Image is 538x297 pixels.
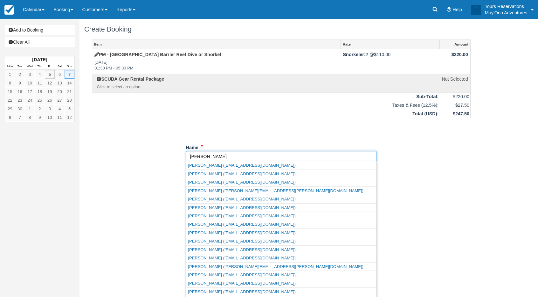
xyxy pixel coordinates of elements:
[45,70,55,79] a: 5
[5,113,15,122] a: 6
[186,142,198,151] label: Name
[55,96,65,105] a: 27
[5,63,15,70] th: Mon
[186,263,376,271] a: [PERSON_NAME] ([PERSON_NAME][EMAIL_ADDRESS][PERSON_NAME][DOMAIN_NAME])
[186,288,376,296] a: [PERSON_NAME] ([EMAIL_ADDRESS][DOMAIN_NAME])
[343,52,366,57] strong: Snorkeler
[186,271,376,279] a: [PERSON_NAME] ([EMAIL_ADDRESS][DOMAIN_NAME])
[94,52,221,57] a: PM - [GEOGRAPHIC_DATA] Barrier Reef Dive or Snorkel
[55,113,65,122] a: 11
[25,70,35,79] a: 3
[485,3,527,10] p: Tours Reservations
[186,195,376,203] a: [PERSON_NAME] ([EMAIL_ADDRESS][DOMAIN_NAME])
[447,7,451,12] i: Help
[55,87,65,96] a: 20
[65,96,74,105] a: 28
[65,105,74,113] a: 5
[15,96,25,105] a: 23
[5,87,15,96] a: 15
[374,52,390,57] span: $110.00
[35,70,45,79] a: 4
[15,70,25,79] a: 2
[97,84,338,90] em: Click to select an option.
[15,63,25,70] th: Tue
[35,87,45,96] a: 18
[97,76,164,82] a: SCUBA Gear Rental Package
[439,74,470,92] td: Not Selected
[452,7,462,12] span: Help
[45,87,55,96] a: 19
[55,79,65,87] a: 13
[186,204,376,212] a: [PERSON_NAME] ([EMAIL_ADDRESS][DOMAIN_NAME])
[186,212,376,220] a: [PERSON_NAME] ([EMAIL_ADDRESS][DOMAIN_NAME])
[5,37,75,47] a: Clear All
[45,105,55,113] a: 3
[45,63,55,70] th: Fri
[25,63,35,70] th: Wed
[65,79,74,87] a: 14
[5,79,15,87] a: 8
[65,87,74,96] a: 21
[5,25,75,35] a: Add to Booking
[45,96,55,105] a: 26
[186,178,376,186] a: [PERSON_NAME] ([EMAIL_ADDRESS][DOMAIN_NAME])
[186,187,376,195] a: [PERSON_NAME] ([PERSON_NAME][EMAIL_ADDRESS][PERSON_NAME][DOMAIN_NAME])
[186,220,376,228] a: [PERSON_NAME] ([EMAIL_ADDRESS][DOMAIN_NAME])
[186,279,376,287] a: [PERSON_NAME] ([EMAIL_ADDRESS][DOMAIN_NAME])
[416,94,438,99] strong: Sub-Total:
[186,161,376,169] a: [PERSON_NAME] ([EMAIL_ADDRESS][DOMAIN_NAME])
[453,94,469,99] span: $220.00
[55,63,65,70] th: Sat
[15,105,25,113] a: 30
[186,254,376,262] a: [PERSON_NAME] ([EMAIL_ADDRESS][DOMAIN_NAME])
[35,63,45,70] th: Thu
[65,70,74,79] a: 7
[32,57,47,62] strong: [DATE]
[25,113,35,122] a: 8
[452,52,468,57] span: $220.00
[25,87,35,96] a: 17
[471,5,481,15] div: T
[485,10,527,16] p: Muy'Ono Adventures
[5,96,15,105] a: 22
[25,105,35,113] a: 1
[5,105,15,113] a: 29
[45,79,55,87] a: 12
[455,103,469,108] span: $27.50
[25,96,35,105] a: 24
[341,49,439,74] td: 2 @
[426,111,435,116] span: USD
[92,101,440,110] td: Taxes & Fees (12.5%):
[84,25,478,33] h1: Create Booking
[341,40,439,49] a: Rate
[5,70,15,79] a: 1
[186,246,376,254] a: [PERSON_NAME] ([EMAIL_ADDRESS][DOMAIN_NAME])
[15,113,25,122] a: 7
[186,229,376,237] a: [PERSON_NAME] ([EMAIL_ADDRESS][DOMAIN_NAME])
[15,79,25,87] a: 9
[65,63,74,70] th: Sun
[412,111,438,116] strong: Total ( ):
[65,113,74,122] a: 12
[186,237,376,245] a: [PERSON_NAME] ([EMAIL_ADDRESS][DOMAIN_NAME])
[25,79,35,87] a: 10
[55,70,65,79] a: 6
[35,113,45,122] a: 9
[94,60,338,71] em: [DATE] 01:30 PM - 05:30 PM
[92,40,341,49] a: Item
[35,79,45,87] a: 11
[440,40,470,49] a: Amount
[453,111,469,116] span: $247.50
[15,87,25,96] a: 16
[35,105,45,113] a: 2
[45,113,55,122] a: 10
[4,5,14,15] img: checkfront-main-nav-mini-logo.png
[186,170,376,178] a: [PERSON_NAME] ([EMAIL_ADDRESS][DOMAIN_NAME])
[55,105,65,113] a: 4
[35,96,45,105] a: 25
